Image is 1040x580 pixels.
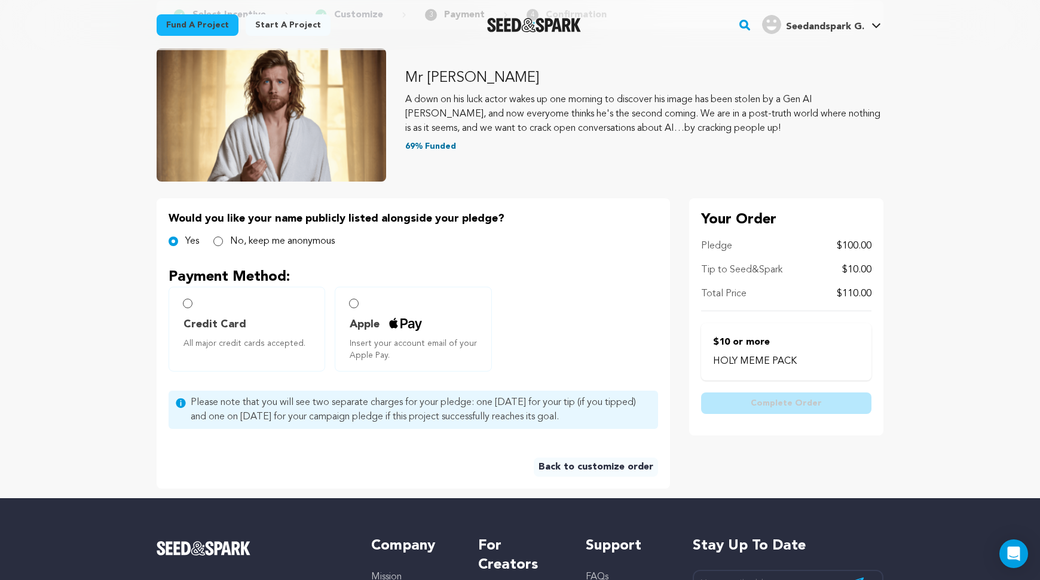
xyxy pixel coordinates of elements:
[169,268,658,287] p: Payment Method:
[371,536,454,556] h5: Company
[389,318,422,331] img: credit card icons
[185,234,199,248] label: Yes
[786,22,864,32] span: Seedandspark G.
[183,337,315,349] span: All major credit cards accepted.
[713,354,859,369] p: HOLY MEME PACK
[157,48,386,182] img: Mr Jesus image
[246,14,331,36] a: Start a project
[191,395,651,424] span: Please note that you will see two separate charges for your pledge: one [DATE] for your tip (if y...
[157,14,238,36] a: Fund a project
[762,15,781,34] img: user.png
[405,69,883,88] p: Mr [PERSON_NAME]
[751,397,822,409] span: Complete Order
[405,93,883,136] p: A down on his luck actor wakes up one morning to discover his image has been stolen by a Gen AI [...
[837,239,871,253] p: $100.00
[183,316,246,333] span: Credit Card
[534,458,658,477] a: Back to customize order
[701,210,871,229] p: Your Order
[693,536,883,556] h5: Stay up to date
[837,287,871,301] p: $110.00
[842,263,871,277] p: $10.00
[478,536,561,575] h5: For Creators
[157,541,347,556] a: Seed&Spark Homepage
[701,263,782,277] p: Tip to Seed&Spark
[701,287,747,301] p: Total Price
[169,210,658,227] p: Would you like your name publicly listed alongside your pledge?
[157,541,250,556] img: Seed&Spark Logo
[350,316,380,333] span: Apple
[701,392,871,414] button: Complete Order
[487,18,581,32] img: Seed&Spark Logo Dark Mode
[760,13,883,34] a: Seedandspark G.'s Profile
[760,13,883,38] span: Seedandspark G.'s Profile
[999,539,1028,568] div: Open Intercom Messenger
[405,140,883,152] p: 69% Funded
[701,239,732,253] p: Pledge
[230,234,335,248] label: No, keep me anonymous
[586,536,669,556] h5: Support
[350,337,481,361] span: Insert your account email of your Apple Pay.
[762,15,864,34] div: Seedandspark G.'s Profile
[487,18,581,32] a: Seed&Spark Homepage
[713,335,859,349] p: $10 or more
